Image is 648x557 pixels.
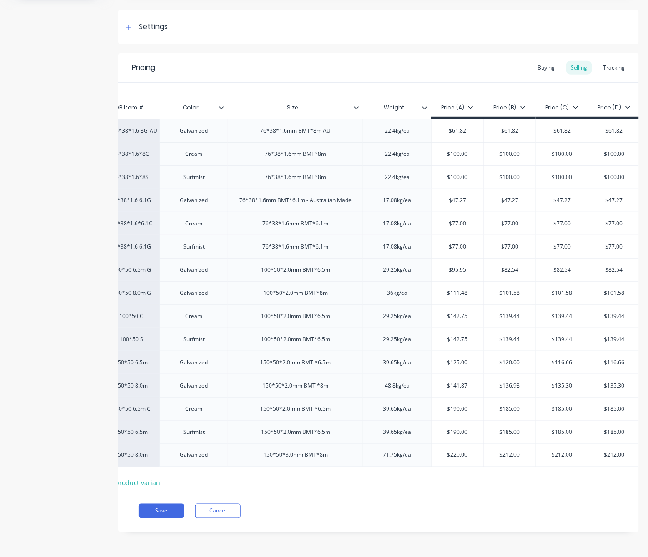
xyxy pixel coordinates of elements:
div: Galvanized [171,449,217,461]
div: 76*38*1.6mm BMT*8m AU [253,125,338,137]
div: RHS 150*50 6.5m [100,358,151,367]
div: $77.00 [588,212,640,235]
div: 22.4kg/ea [375,171,420,183]
div: $185.00 [536,398,588,420]
div: $185.00 [484,398,536,420]
div: $139.44 [588,305,640,328]
div: $220.00 [432,444,483,467]
div: RHS 150*50 6.5m [100,428,151,436]
div: RHS 76*38*1.6 8G-AU [100,127,151,135]
div: $100.00 [536,166,588,189]
div: $100.00 [432,143,483,165]
div: Cream [171,403,217,415]
div: Price (C) [546,104,578,112]
div: Surfmist [171,171,217,183]
div: $212.00 [588,444,640,467]
div: $100.00 [588,166,640,189]
div: 150*50*2.0mm BMT *6.5m [253,403,338,415]
div: 150*50*2.0mm BMT *8m [256,380,336,392]
div: 39.65kg/ea [375,403,420,415]
div: $141.87 [432,374,483,397]
div: 76*38*1.6mm BMT*6.1m [256,218,336,229]
div: $100.00 [536,143,588,165]
div: $77.00 [536,235,588,258]
div: 22.4kg/ea [375,125,420,137]
div: $190.00 [432,421,483,443]
div: Galvanized [171,357,217,368]
div: 76*38*1.6mm BMT*8m [258,171,334,183]
div: 29.25kg/ea [375,310,420,322]
div: 150*50*2.0mm BMT *6.5m [253,357,338,368]
div: $77.00 [484,235,536,258]
div: 71.75kg/ea [375,449,420,461]
button: Save [139,504,184,518]
div: 29.25kg/ea [375,264,420,276]
div: $47.27 [588,189,640,212]
div: $82.54 [588,259,640,281]
div: Settings [139,21,168,33]
div: 48.8kg/ea [375,380,420,392]
div: $77.00 [588,235,640,258]
div: Cream [171,218,217,229]
div: RHS76*38*1.6*6.1C [100,219,151,228]
button: Cancel [195,504,241,518]
div: Cream [171,148,217,160]
div: Surfmist [171,426,217,438]
div: 39.65kg/ea [375,426,420,438]
div: RHS76*38*1.6*8C [100,150,151,158]
div: $139.44 [484,328,536,351]
div: Color [160,96,222,119]
div: 17.08kg/ea [375,194,420,206]
div: 17.08kg/ea [375,218,420,229]
div: RHS 100*50 8.0m G [100,289,151,297]
div: Selling [566,61,592,75]
div: $101.58 [588,282,640,304]
div: RHS 100*50 C [100,312,151,320]
div: $212.00 [536,444,588,467]
div: $95.95 [432,259,483,281]
div: Cream [171,310,217,322]
div: 150*50*3.0mm BMT*8m [256,449,335,461]
div: $111.48 [432,282,483,304]
div: $100.00 [484,143,536,165]
div: Surfmist [171,241,217,253]
div: RHS 150*50 8.0m [100,382,151,390]
div: Galvanized [171,380,217,392]
div: $61.82 [432,119,483,142]
div: Surfmist [171,333,217,345]
div: $77.00 [432,235,483,258]
div: 150*50*2.0mm BMT*6.5m [254,426,337,438]
div: Galvanized [171,194,217,206]
div: Galvanized [171,287,217,299]
div: $82.54 [484,259,536,281]
div: $61.82 [536,119,588,142]
div: $61.82 [484,119,536,142]
div: $100.00 [588,143,640,165]
div: $139.44 [536,328,588,351]
div: $77.00 [432,212,483,235]
div: $120.00 [484,351,536,374]
div: Buying [533,61,559,75]
div: Galvanized [171,264,217,276]
div: $185.00 [588,421,640,443]
div: Weight [363,99,431,117]
div: Weight [363,96,426,119]
div: $185.00 [588,398,640,420]
div: $136.98 [484,374,536,397]
div: RHS 150*50 6.5m C [100,405,151,413]
div: Tracking [599,61,630,75]
div: $77.00 [484,212,536,235]
div: Size [228,96,357,119]
div: RHS76*38*1.6 6.1G [100,243,151,251]
div: $116.66 [588,351,640,374]
div: 76*38*1.6mm BMT*8m [258,148,334,160]
div: $47.27 [484,189,536,212]
div: 22.4kg/ea [375,148,420,160]
div: + add product variant [91,476,167,490]
div: RHS 100*50 S [100,335,151,343]
div: $47.27 [536,189,588,212]
div: 100*50*2.0mm BMT*6.5m [254,333,337,345]
div: Size [228,99,363,117]
div: $142.75 [432,328,483,351]
div: 39.65kg/ea [375,357,420,368]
